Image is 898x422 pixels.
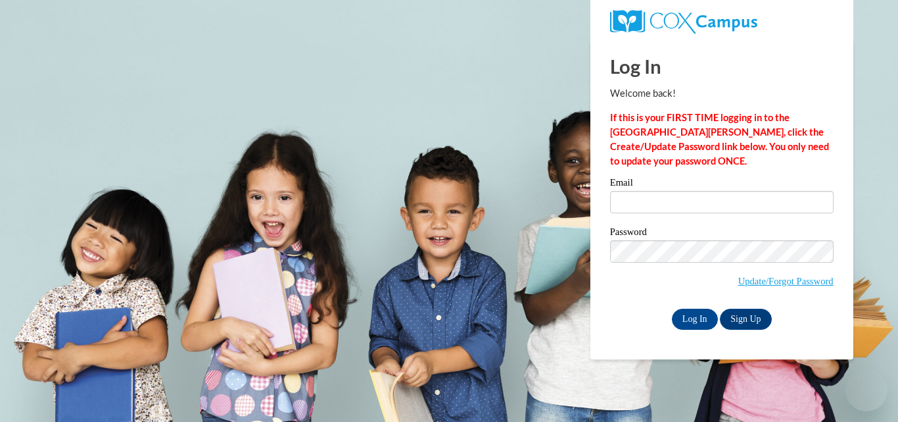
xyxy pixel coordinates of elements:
[672,309,718,330] input: Log In
[720,309,771,330] a: Sign Up
[738,276,834,286] a: Update/Forgot Password
[610,178,834,191] label: Email
[610,86,834,101] p: Welcome back!
[610,112,829,167] strong: If this is your FIRST TIME logging in to the [GEOGRAPHIC_DATA][PERSON_NAME], click the Create/Upd...
[610,53,834,80] h1: Log In
[845,369,887,411] iframe: Button to launch messaging window
[610,10,834,34] a: COX Campus
[610,10,757,34] img: COX Campus
[610,227,834,240] label: Password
